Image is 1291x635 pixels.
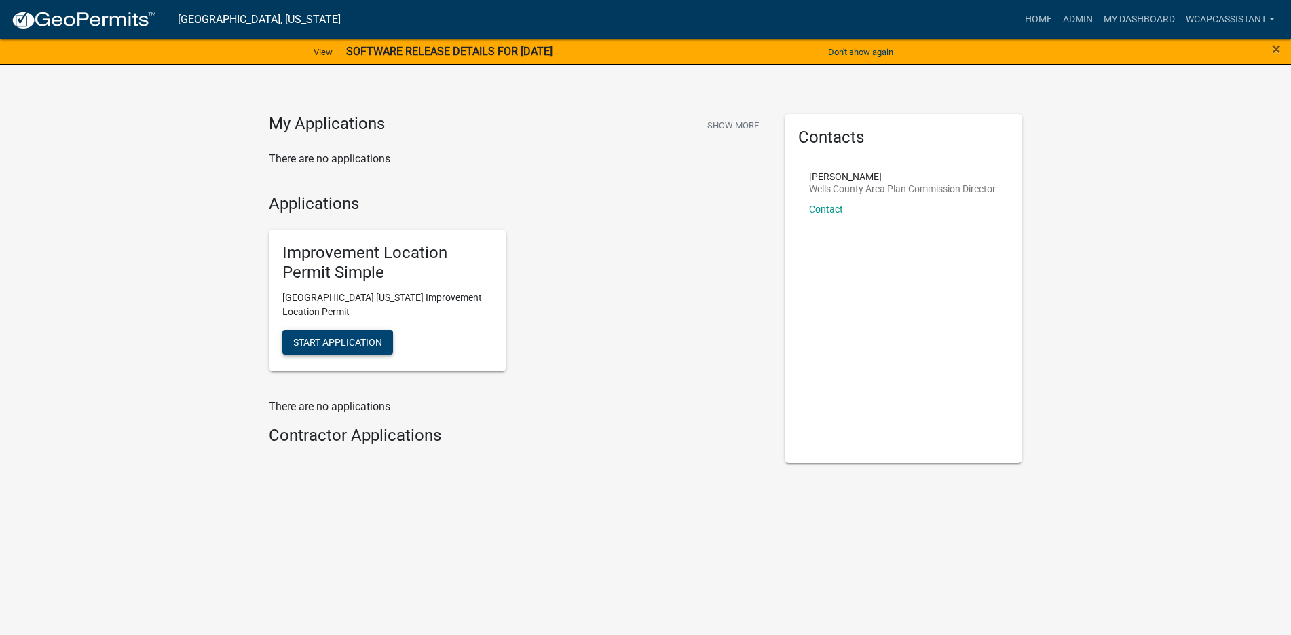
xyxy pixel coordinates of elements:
span: × [1272,39,1281,58]
h4: My Applications [269,114,385,134]
wm-workflow-list-section: Applications [269,194,764,382]
a: My Dashboard [1098,7,1180,33]
a: View [308,41,338,63]
span: Start Application [293,336,382,347]
wm-workflow-list-section: Contractor Applications [269,426,764,451]
h4: Applications [269,194,764,214]
p: [PERSON_NAME] [809,172,996,181]
h5: Improvement Location Permit Simple [282,243,493,283]
a: wcapcassistant [1180,7,1280,33]
a: Home [1019,7,1058,33]
h5: Contacts [798,128,1009,147]
p: There are no applications [269,151,764,167]
p: There are no applications [269,399,764,415]
p: [GEOGRAPHIC_DATA] [US_STATE] Improvement Location Permit [282,291,493,319]
strong: SOFTWARE RELEASE DETAILS FOR [DATE] [346,45,553,58]
h4: Contractor Applications [269,426,764,446]
button: Don't show again [823,41,899,63]
button: Close [1272,41,1281,57]
a: [GEOGRAPHIC_DATA], [US_STATE] [178,8,341,31]
a: Admin [1058,7,1098,33]
button: Start Application [282,330,393,355]
p: Wells County Area Plan Commission Director [809,184,996,194]
button: Show More [702,114,764,137]
a: Contact [809,204,843,215]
